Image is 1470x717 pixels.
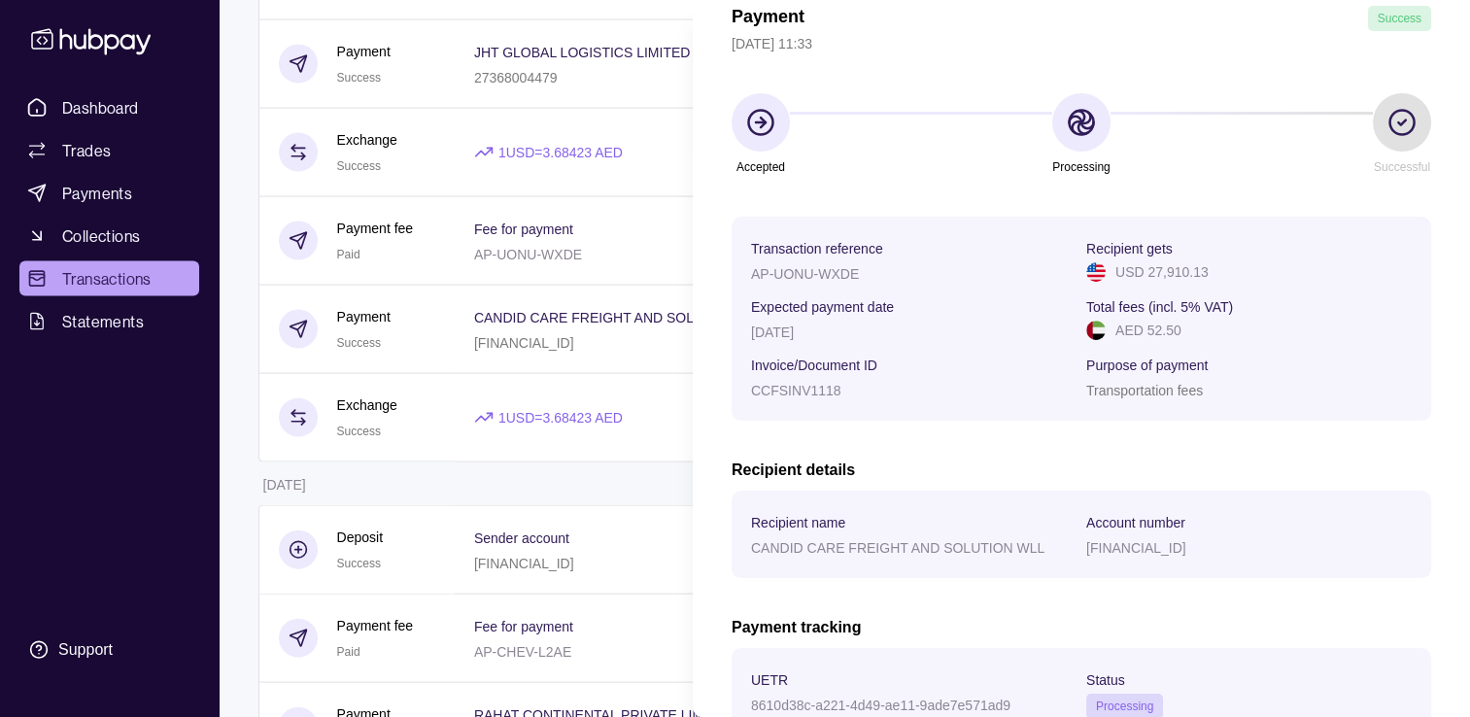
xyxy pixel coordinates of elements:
[732,617,1431,638] h2: Payment tracking
[732,6,804,31] h1: Payment
[751,698,1010,713] p: 8610d38c-a221-4d49-ae11-9ade7e571ad9
[751,672,788,688] p: UETR
[1086,515,1185,530] p: Account number
[751,515,845,530] p: Recipient name
[751,540,1044,556] p: CANDID CARE FREIGHT AND SOLUTION WLL
[751,266,859,282] p: AP-UONU-WXDE
[751,324,794,340] p: [DATE]
[1086,321,1106,340] img: ae
[1378,12,1421,25] span: Success
[751,383,841,398] p: CCFSINV1118
[1086,358,1208,373] p: Purpose of payment
[1086,383,1203,398] p: Transportation fees
[1086,672,1125,688] p: Status
[1115,320,1181,341] p: AED 52.50
[751,358,877,373] p: Invoice/Document ID
[751,241,883,256] p: Transaction reference
[751,299,894,315] p: Expected payment date
[1374,156,1430,178] p: Successful
[1086,262,1106,282] img: us
[1115,261,1209,283] p: USD 27,910.13
[732,460,1431,481] h2: Recipient details
[1086,540,1186,556] p: [FINANCIAL_ID]
[1052,156,1110,178] p: Processing
[1086,299,1233,315] p: Total fees (incl. 5% VAT)
[732,33,1431,54] p: [DATE] 11:33
[736,156,785,178] p: Accepted
[1086,241,1173,256] p: Recipient gets
[1096,700,1153,713] span: Processing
